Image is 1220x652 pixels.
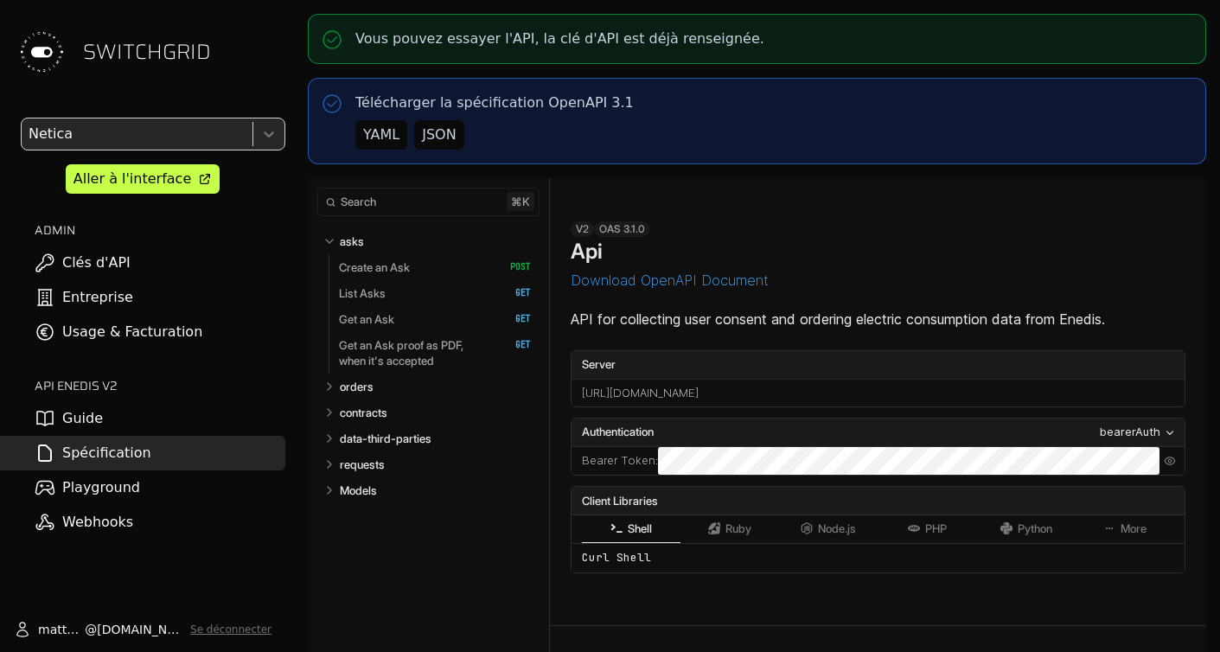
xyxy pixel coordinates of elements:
[572,543,1185,572] div: Curl Shell
[35,221,285,239] h2: ADMIN
[725,522,751,535] span: Ruby
[572,487,1185,515] div: Client Libraries
[340,374,532,400] a: orders
[572,380,1185,407] div: [URL][DOMAIN_NAME]
[339,285,386,301] p: List Asks
[1095,423,1181,442] button: bearerAuth
[571,272,769,288] button: Download OpenAPI Document
[340,233,364,249] p: asks
[339,280,531,306] a: List Asks GET
[340,228,532,254] a: asks
[1100,424,1160,441] div: bearerAuth
[339,254,531,280] a: Create an Ask POST
[83,38,211,66] span: SWITCHGRID
[355,120,407,150] button: YAML
[497,287,531,299] span: GET
[85,621,97,638] span: @
[628,522,652,535] span: Shell
[818,522,856,535] span: Node.js
[339,332,531,374] a: Get an Ask proof as PDF, when it's accepted GET
[97,621,183,638] span: [DOMAIN_NAME]
[497,339,531,351] span: GET
[35,377,285,394] h2: API ENEDIS v2
[507,192,534,211] kbd: ⌘ k
[571,309,1185,329] p: API for collecting user consent and ordering electric consumption data from Enedis.
[14,24,69,80] img: Switchgrid Logo
[340,405,387,420] p: contracts
[340,431,431,446] p: data-third-parties
[38,621,85,638] span: matthieu
[339,259,410,275] p: Create an Ask
[340,451,532,477] a: requests
[355,29,764,49] p: Vous pouvez essayer l'API, la clé d'API est déjà renseignée.
[925,522,947,535] span: PHP
[340,379,374,394] p: orders
[340,483,377,498] p: Models
[340,425,532,451] a: data-third-parties
[339,311,394,327] p: Get an Ask
[497,261,531,273] span: POST
[363,125,399,145] div: YAML
[414,120,463,150] button: JSON
[572,447,658,475] div: :
[582,452,655,470] label: Bearer Token
[73,169,191,189] div: Aller à l'interface
[572,351,1185,379] label: Server
[422,125,456,145] div: JSON
[66,164,220,194] a: Aller à l'interface
[340,477,532,503] a: Models
[1018,522,1052,535] span: Python
[355,93,634,113] p: Télécharger la spécification OpenAPI 3.1
[594,221,650,237] div: OAS 3.1.0
[571,221,594,237] div: v2
[341,195,376,208] span: Search
[582,424,654,441] span: Authentication
[190,623,271,636] button: Se déconnecter
[340,400,532,425] a: contracts
[339,337,492,368] p: Get an Ask proof as PDF, when it's accepted
[340,457,385,472] p: requests
[497,313,531,325] span: GET
[571,239,603,264] h1: Api
[339,306,531,332] a: Get an Ask GET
